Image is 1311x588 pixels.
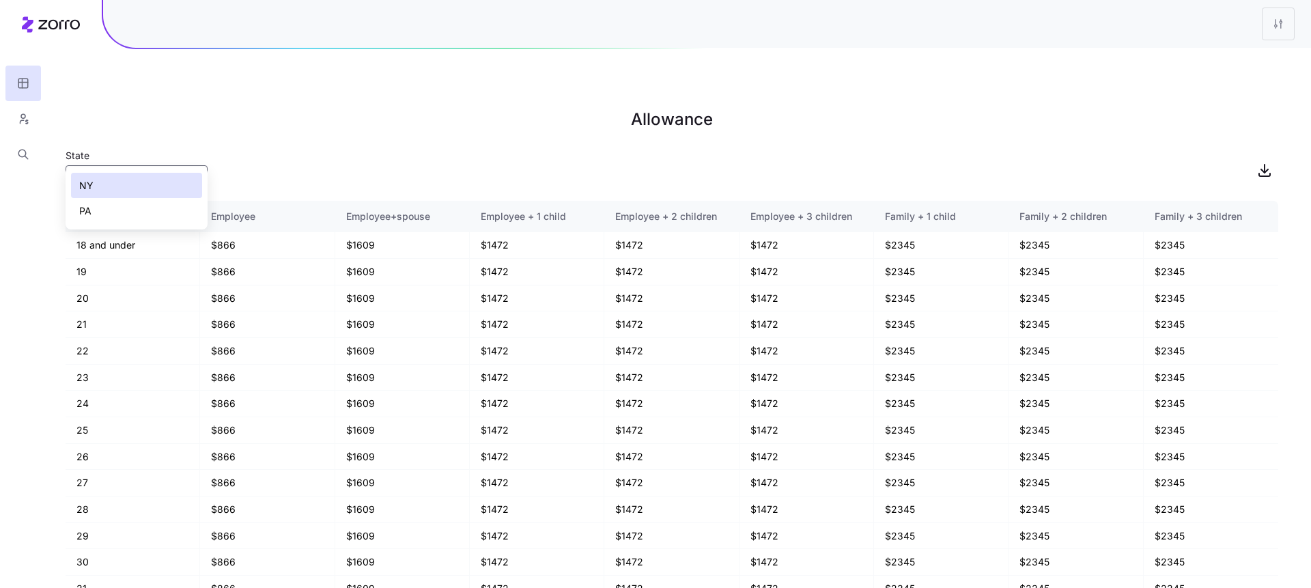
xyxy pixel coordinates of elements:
[66,285,200,312] td: 20
[604,232,739,259] td: $1472
[874,365,1009,391] td: $2345
[739,470,874,496] td: $1472
[1009,232,1143,259] td: $2345
[79,178,94,193] span: NY
[604,523,739,550] td: $1472
[200,444,335,471] td: $866
[335,470,470,496] td: $1609
[739,338,874,365] td: $1472
[200,549,335,576] td: $866
[200,259,335,285] td: $866
[66,338,200,365] td: 22
[1155,209,1267,224] div: Family + 3 children
[335,496,470,523] td: $1609
[604,549,739,576] td: $1472
[470,259,604,285] td: $1472
[739,391,874,417] td: $1472
[874,523,1009,550] td: $2345
[335,391,470,417] td: $1609
[1009,311,1143,338] td: $2345
[739,311,874,338] td: $1472
[874,259,1009,285] td: $2345
[1009,417,1143,444] td: $2345
[470,338,604,365] td: $1472
[874,311,1009,338] td: $2345
[604,444,739,471] td: $1472
[200,391,335,417] td: $866
[470,311,604,338] td: $1472
[66,391,200,417] td: 24
[335,549,470,576] td: $1609
[739,365,874,391] td: $1472
[66,232,200,259] td: 18 and under
[200,232,335,259] td: $866
[739,523,874,550] td: $1472
[66,549,200,576] td: 30
[335,232,470,259] td: $1609
[470,444,604,471] td: $1472
[470,391,604,417] td: $1472
[470,417,604,444] td: $1472
[335,311,470,338] td: $1609
[604,285,739,312] td: $1472
[874,444,1009,471] td: $2345
[1009,338,1143,365] td: $2345
[739,259,874,285] td: $1472
[874,417,1009,444] td: $2345
[66,148,89,163] label: State
[66,259,200,285] td: 19
[874,470,1009,496] td: $2345
[604,470,739,496] td: $1472
[481,209,593,224] div: Employee + 1 child
[66,365,200,391] td: 23
[874,338,1009,365] td: $2345
[1009,523,1143,550] td: $2345
[874,549,1009,576] td: $2345
[200,365,335,391] td: $866
[200,496,335,523] td: $866
[1144,391,1278,417] td: $2345
[66,311,200,338] td: 21
[1144,311,1278,338] td: $2345
[1009,365,1143,391] td: $2345
[470,232,604,259] td: $1472
[750,209,862,224] div: Employee + 3 children
[739,232,874,259] td: $1472
[1144,444,1278,471] td: $2345
[1144,285,1278,312] td: $2345
[874,391,1009,417] td: $2345
[1144,232,1278,259] td: $2345
[66,103,1278,136] h1: Allowance
[200,285,335,312] td: $866
[66,417,200,444] td: 25
[604,496,739,523] td: $1472
[335,285,470,312] td: $1609
[470,285,604,312] td: $1472
[200,311,335,338] td: $866
[1009,444,1143,471] td: $2345
[1144,523,1278,550] td: $2345
[739,496,874,523] td: $1472
[66,470,200,496] td: 27
[604,391,739,417] td: $1472
[1019,209,1131,224] div: Family + 2 children
[1144,365,1278,391] td: $2345
[335,523,470,550] td: $1609
[1144,417,1278,444] td: $2345
[66,523,200,550] td: 29
[470,496,604,523] td: $1472
[885,209,997,224] div: Family + 1 child
[1009,285,1143,312] td: $2345
[615,209,727,224] div: Employee + 2 children
[335,365,470,391] td: $1609
[604,365,739,391] td: $1472
[739,417,874,444] td: $1472
[874,285,1009,312] td: $2345
[66,496,200,523] td: 28
[1009,549,1143,576] td: $2345
[604,338,739,365] td: $1472
[470,470,604,496] td: $1472
[1144,259,1278,285] td: $2345
[200,417,335,444] td: $866
[874,496,1009,523] td: $2345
